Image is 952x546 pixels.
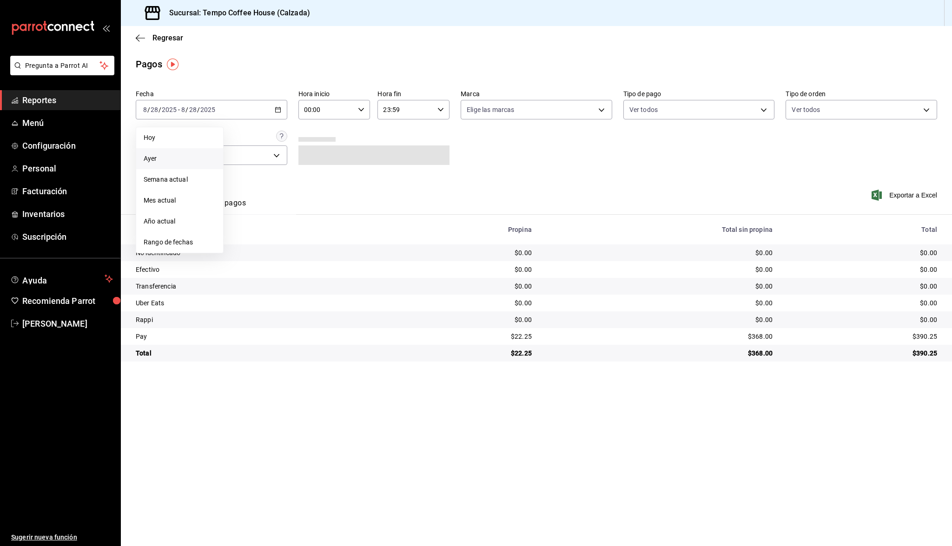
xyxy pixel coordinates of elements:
div: Propina [405,226,532,233]
div: $0.00 [787,248,937,257]
a: Pregunta a Parrot AI [7,67,114,77]
span: Facturación [22,185,113,197]
label: Tipo de orden [786,91,937,97]
button: Pregunta a Parrot AI [10,56,114,75]
div: $368.00 [547,332,773,341]
div: $0.00 [405,265,532,274]
div: $0.00 [547,298,773,308]
span: / [147,106,150,113]
input: -- [143,106,147,113]
div: Total [136,349,390,358]
div: $0.00 [547,248,773,257]
div: $22.25 [405,332,532,341]
input: -- [181,106,185,113]
div: $0.00 [547,315,773,324]
span: Sugerir nueva función [11,533,113,542]
h3: Sucursal: Tempo Coffee House (Calzada) [162,7,310,19]
div: Pay [136,332,390,341]
div: Transferencia [136,282,390,291]
span: Ayuda [22,273,101,284]
div: Total sin propina [547,226,773,233]
div: Efectivo [136,265,390,274]
span: Pregunta a Parrot AI [25,61,100,71]
span: Rango de fechas [144,237,216,247]
span: Ver todos [629,105,658,114]
div: $0.00 [405,315,532,324]
div: $0.00 [787,282,937,291]
div: Pagos [136,57,162,71]
div: $0.00 [787,265,937,274]
div: Rappi [136,315,390,324]
label: Hora inicio [298,91,370,97]
button: Exportar a Excel [873,190,937,201]
label: Hora fin [377,91,450,97]
div: $390.25 [787,332,937,341]
div: Uber Eats [136,298,390,308]
input: -- [150,106,159,113]
label: Marca [461,91,612,97]
span: Mes actual [144,196,216,205]
span: / [197,106,200,113]
span: Reportes [22,94,113,106]
div: $0.00 [405,298,532,308]
span: / [185,106,188,113]
span: Menú [22,117,113,129]
span: - [178,106,180,113]
input: ---- [200,106,216,113]
div: $0.00 [405,248,532,257]
span: Personal [22,162,113,175]
span: Regresar [152,33,183,42]
span: Ver todos [792,105,820,114]
div: $0.00 [547,265,773,274]
span: Elige las marcas [467,105,514,114]
div: $0.00 [547,282,773,291]
div: $390.25 [787,349,937,358]
button: open_drawer_menu [102,24,110,32]
div: Total [787,226,937,233]
label: Tipo de pago [623,91,775,97]
span: Hoy [144,133,216,143]
div: $0.00 [405,282,532,291]
span: Semana actual [144,175,216,184]
span: Recomienda Parrot [22,295,113,307]
label: Fecha [136,91,287,97]
input: ---- [161,106,177,113]
div: $0.00 [787,298,937,308]
div: $22.25 [405,349,532,358]
span: Configuración [22,139,113,152]
button: Regresar [136,33,183,42]
span: Ayer [144,154,216,164]
div: Tipo de pago [136,226,390,233]
span: Inventarios [22,208,113,220]
span: / [159,106,161,113]
img: Tooltip marker [167,59,178,70]
button: Ver pagos [211,198,246,214]
div: $368.00 [547,349,773,358]
input: -- [189,106,197,113]
span: [PERSON_NAME] [22,317,113,330]
span: Año actual [144,217,216,226]
span: Suscripción [22,230,113,243]
div: $0.00 [787,315,937,324]
div: No identificado [136,248,390,257]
